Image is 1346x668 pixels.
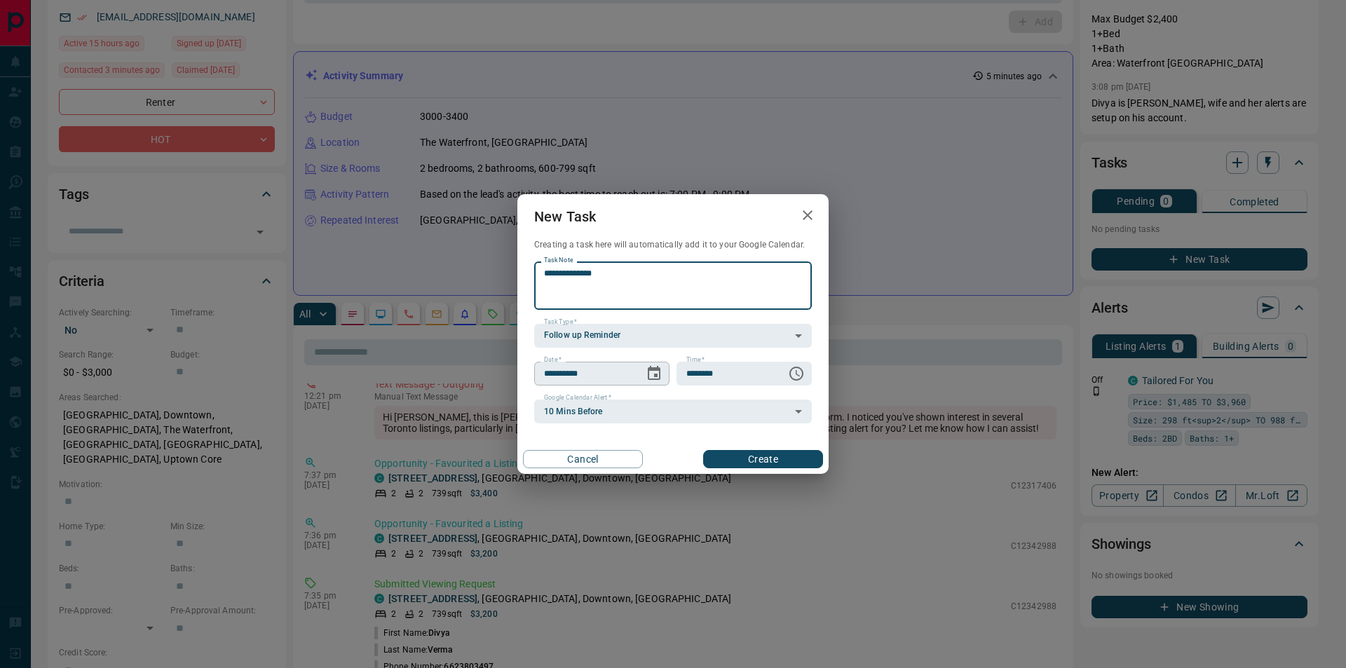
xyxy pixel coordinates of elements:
[703,450,823,468] button: Create
[686,355,705,364] label: Time
[782,360,810,388] button: Choose time, selected time is 6:00 AM
[544,393,611,402] label: Google Calendar Alert
[544,256,573,265] label: Task Note
[517,194,613,239] h2: New Task
[544,355,562,364] label: Date
[640,360,668,388] button: Choose date, selected date is Aug 16, 2025
[534,400,812,423] div: 10 Mins Before
[534,239,812,251] p: Creating a task here will automatically add it to your Google Calendar.
[534,324,812,348] div: Follow up Reminder
[544,318,577,327] label: Task Type
[523,450,643,468] button: Cancel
